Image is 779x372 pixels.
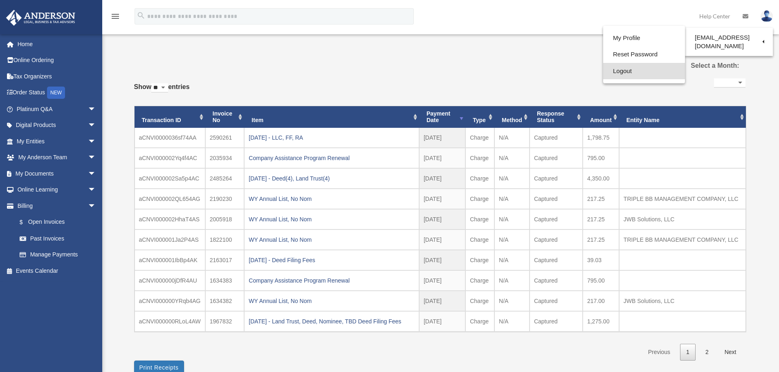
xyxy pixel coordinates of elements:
th: Type: activate to sort column ascending [465,106,494,128]
td: 2485264 [205,168,245,189]
a: Order StatusNEW [6,85,108,101]
td: 39.03 [583,250,619,270]
td: 2590261 [205,128,245,148]
td: Charge [465,168,494,189]
td: Captured [530,229,583,250]
td: Charge [465,270,494,291]
span: arrow_drop_down [88,117,104,134]
td: 2190230 [205,189,245,209]
a: Events Calendar [6,263,108,279]
td: aCNVI000001IbBp4AK [135,250,205,270]
label: Select a Month: [649,60,739,71]
a: Digital Productsarrow_drop_down [6,117,108,134]
td: aCNVI000002Sa5p4AC [135,168,205,189]
div: WY Annual List, No Nom [249,214,415,225]
a: Online Learningarrow_drop_down [6,182,108,198]
i: menu [110,11,120,21]
td: aCNVI000002Yq4f4AC [135,148,205,168]
td: [DATE] [419,291,465,311]
a: Reset Password [603,46,685,63]
div: [DATE] - Deed Filing Fees [249,254,415,266]
td: N/A [494,148,530,168]
th: Response Status: activate to sort column ascending [530,106,583,128]
th: Item: activate to sort column ascending [244,106,419,128]
td: aCNVI000000YRqb4AG [135,291,205,311]
td: TRIPLE BB MANAGEMENT COMPANY, LLC [619,189,746,209]
td: Captured [530,291,583,311]
td: aCNVI000001Ja2P4AS [135,229,205,250]
a: My Entitiesarrow_drop_down [6,133,108,149]
th: Invoice No: activate to sort column ascending [205,106,245,128]
td: aCNVI000000RLoL4AW [135,311,205,332]
td: 217.00 [583,291,619,311]
a: Billingarrow_drop_down [6,198,108,214]
td: Captured [530,209,583,229]
span: arrow_drop_down [88,101,104,118]
td: N/A [494,209,530,229]
td: Captured [530,168,583,189]
div: Company Assistance Program Renewal [249,152,415,164]
td: Captured [530,148,583,168]
td: Charge [465,209,494,229]
td: TRIPLE BB MANAGEMENT COMPANY, LLC [619,229,746,250]
td: N/A [494,250,530,270]
td: JWB Solutions, LLC [619,209,746,229]
th: Method: activate to sort column ascending [494,106,530,128]
th: Payment Date: activate to sort column ascending [419,106,465,128]
a: My Profile [603,30,685,47]
td: 1634383 [205,270,245,291]
a: [EMAIL_ADDRESS][DOMAIN_NAME] [685,30,773,54]
img: User Pic [761,10,773,22]
a: Past Invoices [11,230,104,247]
td: N/A [494,168,530,189]
div: Company Assistance Program Renewal [249,275,415,286]
td: Charge [465,189,494,209]
a: menu [110,14,120,21]
div: WY Annual List, No Nom [249,234,415,245]
div: [DATE] - LLC, FF, RA [249,132,415,143]
a: Home [6,36,108,52]
td: [DATE] [419,128,465,148]
td: 2035934 [205,148,245,168]
span: arrow_drop_down [88,198,104,214]
span: arrow_drop_down [88,133,104,150]
select: Showentries [151,83,168,93]
div: [DATE] - Deed(4), Land Trust(4) [249,173,415,184]
td: Captured [530,311,583,332]
td: 2163017 [205,250,245,270]
td: Charge [465,250,494,270]
td: JWB Solutions, LLC [619,291,746,311]
a: Logout [603,63,685,80]
td: [DATE] [419,311,465,332]
td: [DATE] [419,168,465,189]
div: NEW [47,87,65,99]
td: [DATE] [419,209,465,229]
td: 1,798.75 [583,128,619,148]
td: Captured [530,189,583,209]
div: WY Annual List, No Nom [249,193,415,205]
a: $Open Invoices [11,214,108,231]
span: arrow_drop_down [88,165,104,182]
a: My Anderson Teamarrow_drop_down [6,149,108,166]
div: [DATE] - Land Trust, Deed, Nominee, TBD Deed Filing Fees [249,316,415,327]
td: N/A [494,128,530,148]
i: search [137,11,146,20]
td: aCNVI000002QL654AG [135,189,205,209]
td: [DATE] [419,148,465,168]
td: aCNVI000000jDfR4AU [135,270,205,291]
td: aCNVI000002HhaT4AS [135,209,205,229]
td: [DATE] [419,250,465,270]
td: 1634382 [205,291,245,311]
td: Captured [530,270,583,291]
a: Online Ordering [6,52,108,69]
a: Previous [642,344,676,361]
td: 217.25 [583,229,619,250]
div: WY Annual List, No Nom [249,295,415,307]
td: aCNVI0000036sf74AA [135,128,205,148]
img: Anderson Advisors Platinum Portal [4,10,78,26]
td: 2005918 [205,209,245,229]
td: Charge [465,128,494,148]
a: Manage Payments [11,247,108,263]
span: $ [24,217,28,227]
td: Charge [465,311,494,332]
